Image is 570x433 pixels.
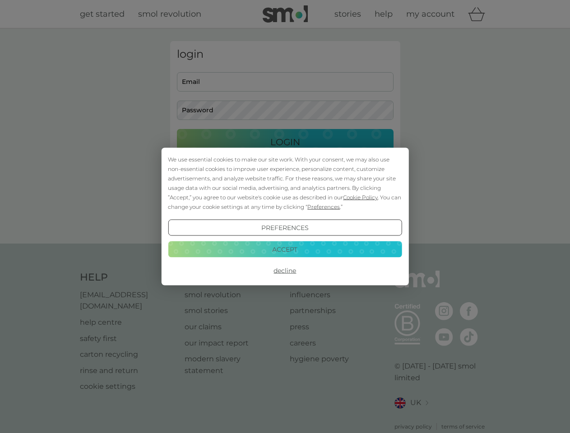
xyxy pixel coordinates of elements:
[168,263,402,279] button: Decline
[168,155,402,212] div: We use essential cookies to make our site work. With your consent, we may also use non-essential ...
[168,220,402,236] button: Preferences
[307,203,340,210] span: Preferences
[343,194,378,201] span: Cookie Policy
[168,241,402,257] button: Accept
[161,148,408,286] div: Cookie Consent Prompt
